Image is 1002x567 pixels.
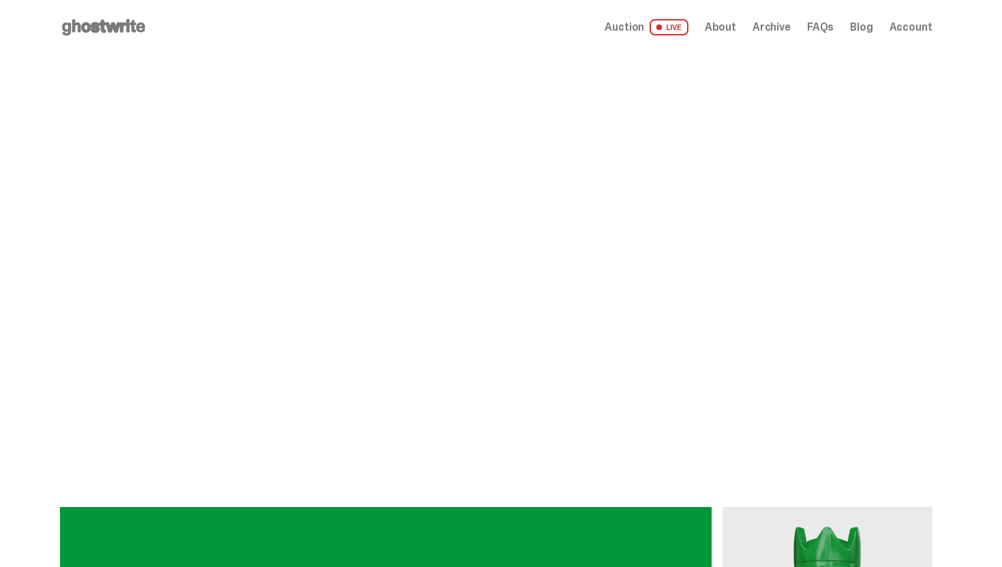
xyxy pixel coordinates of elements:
span: LIVE [650,19,688,35]
a: FAQs [807,22,834,33]
a: About [705,22,736,33]
a: Account [890,22,932,33]
a: Blog [850,22,872,33]
span: Auction [605,22,644,33]
a: Auction LIVE [605,19,688,35]
a: Archive [753,22,791,33]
